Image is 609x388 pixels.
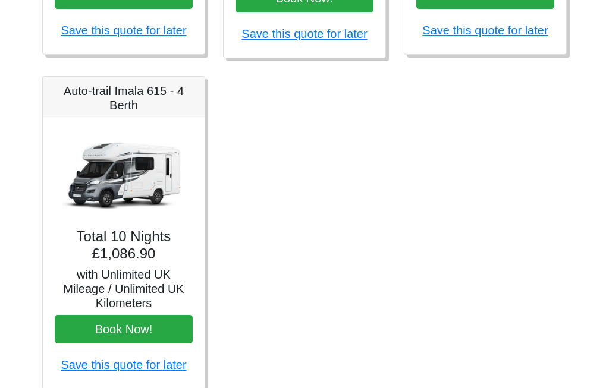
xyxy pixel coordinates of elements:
[55,84,193,112] h5: Auto-trail Imala 615 - 4 Berth
[55,267,193,310] h5: with Unlimited UK Mileage / Unlimited UK Kilometers
[55,315,193,343] button: Book Now!
[55,130,193,219] img: Auto-trail Imala 615 - 4 Berth
[422,24,548,37] a: Save this quote for later
[61,24,186,37] a: Save this quote for later
[61,358,186,371] a: Save this quote for later
[241,27,367,40] a: Save this quote for later
[55,228,193,263] h4: Total 10 Nights £1,086.90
